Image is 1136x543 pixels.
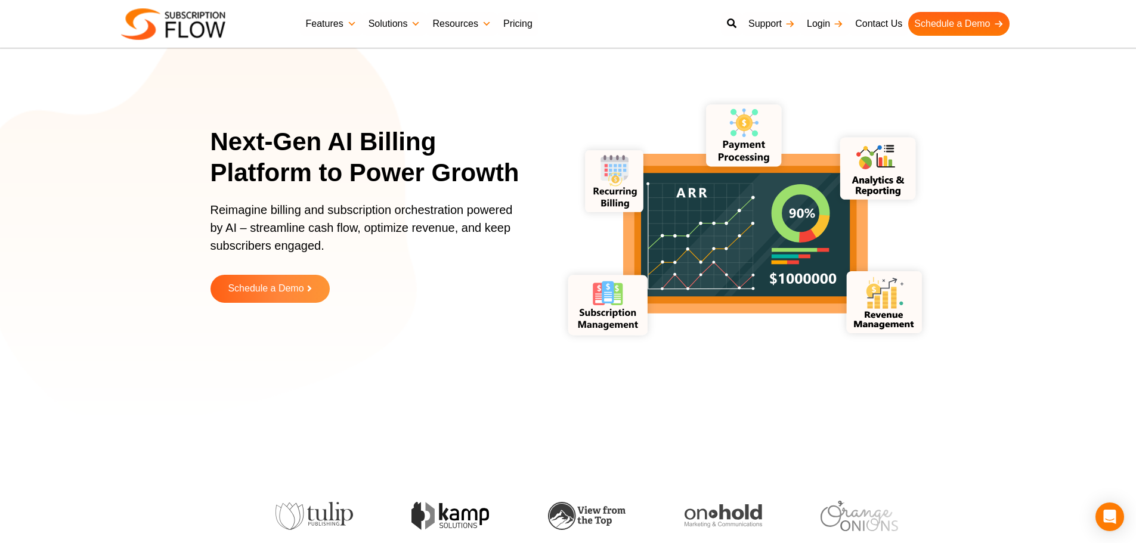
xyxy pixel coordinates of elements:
[497,12,538,36] a: Pricing
[426,12,497,36] a: Resources
[1095,502,1124,531] div: Open Intercom Messenger
[211,126,536,189] h1: Next-Gen AI Billing Platform to Power Growth
[211,201,521,266] p: Reimagine billing and subscription orchestration powered by AI – streamline cash flow, optimize r...
[742,12,801,36] a: Support
[121,8,225,40] img: Subscriptionflow
[547,502,625,530] img: view-from-the-top
[411,502,488,530] img: kamp-solution
[300,12,363,36] a: Features
[683,504,761,528] img: onhold-marketing
[849,12,908,36] a: Contact Us
[908,12,1009,36] a: Schedule a Demo
[363,12,427,36] a: Solutions
[820,501,897,531] img: orange-onions
[275,502,352,530] img: tulip-publishing
[801,12,849,36] a: Login
[211,275,330,303] a: Schedule a Demo
[228,284,304,294] span: Schedule a Demo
